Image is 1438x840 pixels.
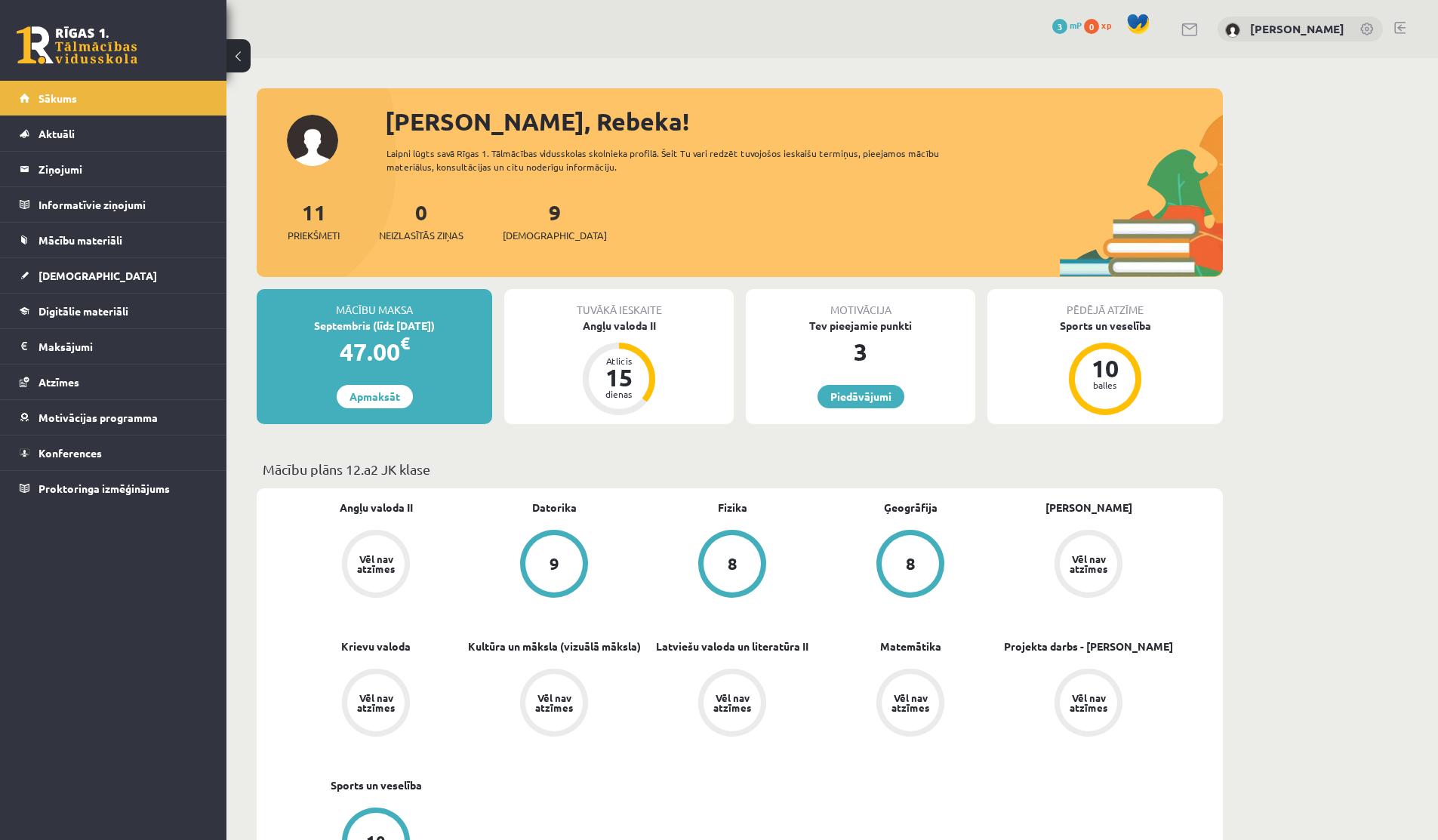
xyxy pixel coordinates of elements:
[1101,19,1111,31] span: xp
[1052,19,1067,34] span: 3
[20,365,208,399] a: Atzīmes
[884,500,938,515] a: Ģeogrāfija
[533,693,575,712] div: Vēl nav atzīmes
[20,81,208,115] a: Sākums
[287,530,465,601] a: Vēl nav atzīmes
[504,318,734,334] div: Angļu valoda II
[465,669,643,740] a: Vēl nav atzīmes
[340,500,413,515] a: Angļu valoda II
[532,500,577,515] a: Datorika
[287,669,465,740] a: Vēl nav atzīmes
[1070,19,1082,31] span: mP
[20,435,208,470] a: Konferences
[550,555,559,572] div: 9
[818,385,904,408] a: Piedāvājumi
[1004,638,1173,654] a: Projekta darbs - [PERSON_NAME]
[20,400,208,435] a: Motivācijas programma
[400,332,410,354] span: €
[20,187,208,222] a: Informatīvie ziņojumi
[20,223,208,257] a: Mācību materiāli
[821,530,999,601] a: 8
[257,318,492,334] div: Septembris (līdz [DATE])
[38,329,208,364] legend: Maksājumi
[504,289,734,318] div: Tuvākā ieskaite
[504,318,734,417] a: Angļu valoda II Atlicis 15 dienas
[596,389,642,398] div: dienas
[38,233,122,247] span: Mācību materiāli
[17,26,137,64] a: Rīgas 1. Tālmācības vidusskola
[20,116,208,151] a: Aktuāli
[1250,21,1344,36] a: [PERSON_NAME]
[386,146,966,174] div: Laipni lūgts savā Rīgas 1. Tālmācības vidusskolas skolnieka profilā. Šeit Tu vari redzēt tuvojošo...
[999,530,1178,601] a: Vēl nav atzīmes
[331,777,422,793] a: Sports un veselība
[337,385,413,408] a: Apmaksāt
[341,638,411,654] a: Krievu valoda
[656,638,808,654] a: Latviešu valoda un literatūra II
[1067,554,1110,574] div: Vēl nav atzīmes
[20,471,208,506] a: Proktoringa izmēģinājums
[746,318,975,334] div: Tev pieejamie punkti
[1084,19,1119,31] a: 0 xp
[746,334,975,370] div: 3
[1067,693,1110,712] div: Vēl nav atzīmes
[821,669,999,740] a: Vēl nav atzīmes
[906,555,916,572] div: 8
[257,289,492,318] div: Mācību maksa
[889,693,931,712] div: Vēl nav atzīmes
[20,294,208,328] a: Digitālie materiāli
[379,228,463,243] span: Neizlasītās ziņas
[1082,380,1128,389] div: balles
[1052,19,1082,31] a: 3 mP
[38,187,208,222] legend: Informatīvie ziņojumi
[880,638,941,654] a: Matemātika
[711,693,753,712] div: Vēl nav atzīmes
[596,356,642,365] div: Atlicis
[987,318,1223,334] div: Sports un veselība
[643,530,821,601] a: 8
[355,554,397,574] div: Vēl nav atzīmes
[38,269,157,282] span: [DEMOGRAPHIC_DATA]
[288,228,340,243] span: Priekšmeti
[20,152,208,186] a: Ziņojumi
[38,91,77,105] span: Sākums
[728,555,737,572] div: 8
[263,459,1217,479] p: Mācību plāns 12.a2 JK klase
[385,103,1223,140] div: [PERSON_NAME], Rebeka!
[288,198,340,243] a: 11Priekšmeti
[1225,23,1240,38] img: Rebeka Trofimova
[987,318,1223,417] a: Sports un veselība 10 balles
[718,500,747,515] a: Fizika
[643,669,821,740] a: Vēl nav atzīmes
[596,365,642,389] div: 15
[465,530,643,601] a: 9
[503,198,607,243] a: 9[DEMOGRAPHIC_DATA]
[468,638,641,654] a: Kultūra un māksla (vizuālā māksla)
[38,482,170,495] span: Proktoringa izmēģinājums
[20,329,208,364] a: Maksājumi
[503,228,607,243] span: [DEMOGRAPHIC_DATA]
[257,334,492,370] div: 47.00
[20,258,208,293] a: [DEMOGRAPHIC_DATA]
[1084,19,1099,34] span: 0
[987,289,1223,318] div: Pēdējā atzīme
[999,669,1178,740] a: Vēl nav atzīmes
[746,289,975,318] div: Motivācija
[38,446,102,460] span: Konferences
[38,411,158,424] span: Motivācijas programma
[38,304,128,318] span: Digitālie materiāli
[1082,356,1128,380] div: 10
[38,375,79,389] span: Atzīmes
[355,693,397,712] div: Vēl nav atzīmes
[38,152,208,186] legend: Ziņojumi
[38,127,75,140] span: Aktuāli
[379,198,463,243] a: 0Neizlasītās ziņas
[1045,500,1132,515] a: [PERSON_NAME]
